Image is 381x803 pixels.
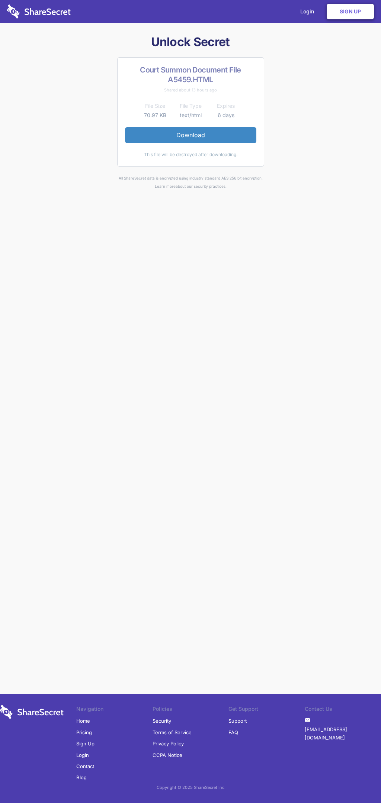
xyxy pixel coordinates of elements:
[173,101,208,110] th: File Type
[76,727,92,738] a: Pricing
[228,705,305,715] li: Get Support
[155,184,176,188] a: Learn more
[76,715,90,726] a: Home
[327,4,374,19] a: Sign Up
[173,111,208,120] td: text/html
[305,724,381,744] a: [EMAIL_ADDRESS][DOMAIN_NAME]
[138,111,173,120] td: 70.97 KB
[305,705,381,715] li: Contact Us
[153,749,182,761] a: CCPA Notice
[125,151,256,159] div: This file will be destroyed after downloading.
[125,86,256,94] div: Shared about 13 hours ago
[76,761,94,772] a: Contact
[153,727,192,738] a: Terms of Service
[7,4,71,19] img: logo-wordmark-white-trans-d4663122ce5f474addd5e946df7df03e33cb6a1c49d2221995e7729f52c070b2.svg
[76,705,153,715] li: Navigation
[76,749,89,761] a: Login
[125,65,256,84] h2: Court Summon Document File A5459.HTML
[153,715,171,726] a: Security
[125,127,256,143] a: Download
[228,727,238,738] a: FAQ
[228,715,247,726] a: Support
[208,101,244,110] th: Expires
[153,705,229,715] li: Policies
[208,111,244,120] td: 6 days
[76,738,95,749] a: Sign Up
[76,772,87,783] a: Blog
[153,738,184,749] a: Privacy Policy
[138,101,173,110] th: File Size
